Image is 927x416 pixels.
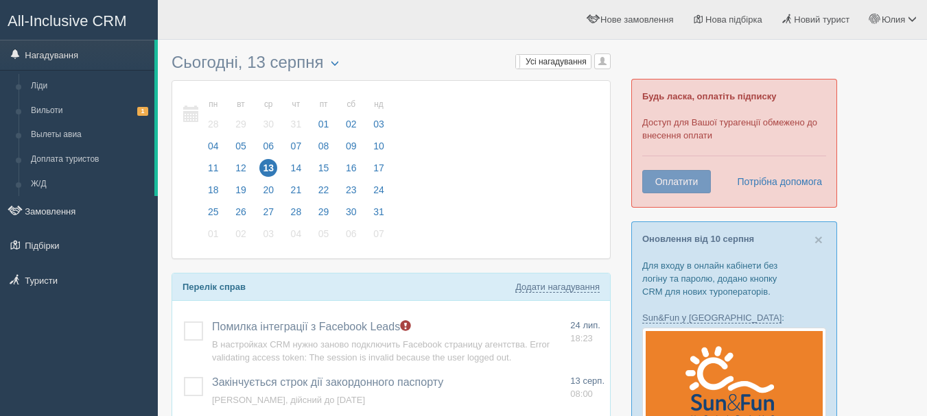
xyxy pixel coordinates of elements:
[642,91,776,101] b: Будь ласка, оплатіть підписку
[370,181,388,199] span: 24
[232,99,250,110] small: вт
[315,225,333,243] span: 05
[255,138,281,160] a: 06
[288,115,305,133] span: 31
[366,226,388,248] a: 07
[172,53,611,73] h3: Сьогодні, 13 серпня
[315,159,333,177] span: 15
[183,282,246,292] b: Перелік справ
[315,203,333,221] span: 29
[288,99,305,110] small: чт
[232,225,250,243] span: 02
[200,182,226,204] a: 18
[311,226,337,248] a: 05
[814,232,823,247] button: Close
[200,160,226,182] a: 11
[232,203,250,221] span: 26
[370,137,388,155] span: 10
[642,234,754,244] a: Оновлення від 10 серпня
[232,115,250,133] span: 29
[228,160,254,182] a: 12
[642,170,711,193] button: Оплатити
[642,311,826,324] p: :
[342,137,360,155] span: 09
[255,226,281,248] a: 03
[315,99,333,110] small: пт
[283,182,309,204] a: 21
[728,170,823,193] a: Потрібна допомога
[342,99,360,110] small: сб
[212,376,443,388] a: Закінчується строк дії закордонного паспорту
[288,225,305,243] span: 04
[342,181,360,199] span: 23
[255,91,281,138] a: ср 30
[200,91,226,138] a: пн 28
[259,115,277,133] span: 30
[370,115,388,133] span: 03
[288,159,305,177] span: 14
[288,181,305,199] span: 21
[311,204,337,226] a: 29
[228,138,254,160] a: 05
[311,182,337,204] a: 22
[338,91,364,138] a: сб 02
[204,99,222,110] small: пн
[342,115,360,133] span: 02
[212,395,365,405] a: [PERSON_NAME], дійсний до [DATE]
[232,137,250,155] span: 05
[311,138,337,160] a: 08
[283,226,309,248] a: 04
[283,160,309,182] a: 14
[315,181,333,199] span: 22
[259,181,277,199] span: 20
[342,225,360,243] span: 06
[366,91,388,138] a: нд 03
[570,320,600,330] span: 24 лип.
[570,389,593,399] span: 08:00
[204,203,222,221] span: 25
[338,204,364,226] a: 30
[342,203,360,221] span: 30
[338,160,364,182] a: 16
[370,99,388,110] small: нд
[570,375,605,400] a: 13 серп. 08:00
[370,225,388,243] span: 07
[882,14,905,25] span: Юлия
[228,226,254,248] a: 02
[200,204,226,226] a: 25
[283,138,309,160] a: 07
[259,137,277,155] span: 06
[311,91,337,138] a: пт 01
[570,319,605,345] a: 24 лип. 18:23
[204,137,222,155] span: 04
[8,12,127,29] span: All-Inclusive CRM
[288,137,305,155] span: 07
[228,182,254,204] a: 19
[283,204,309,226] a: 28
[338,138,364,160] a: 09
[259,159,277,177] span: 13
[370,159,388,177] span: 17
[642,259,826,298] p: Для входу в онлайн кабінети без логіну та паролю, додано кнопку CRM для нових туроператорів.
[366,138,388,160] a: 10
[338,226,364,248] a: 06
[137,107,148,116] span: 1
[515,282,600,293] a: Додати нагадування
[342,159,360,177] span: 16
[366,204,388,226] a: 31
[283,91,309,138] a: чт 31
[232,181,250,199] span: 19
[526,57,587,66] span: Усі нагадування
[212,339,550,363] span: В настройках CRM нужно заново подключить Facebook страницу агентства. Error validating access tok...
[204,115,222,133] span: 28
[212,321,411,332] a: Помилка інтеграції з Facebook Leads
[259,99,277,110] small: ср
[1,1,157,38] a: All-Inclusive CRM
[204,159,222,177] span: 11
[315,115,333,133] span: 01
[25,99,154,123] a: Вильоти1
[288,203,305,221] span: 28
[705,14,762,25] span: Нова підбірка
